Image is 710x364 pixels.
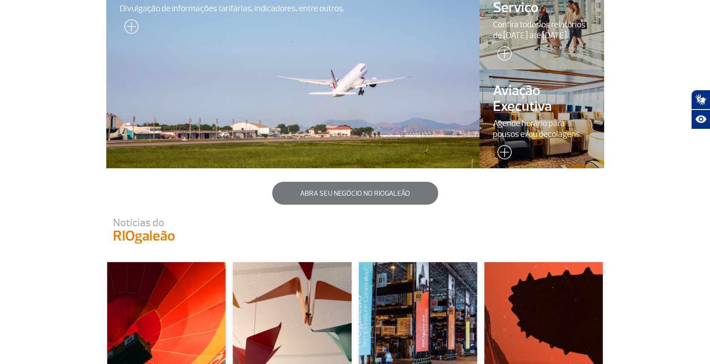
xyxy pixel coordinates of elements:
[479,70,604,168] a: Aviação ExecutivaAgende horário para pousos e/ou decolagens.
[113,227,224,245] p: RIOgaleão
[493,118,591,140] span: Agende horário para pousos e/ou decolagens.
[493,19,591,41] span: Confira todos os relatórios de [DATE] até [DATE].
[493,145,512,163] img: leia-mais
[691,90,710,129] div: Plugin de acessibilidade da Hand Talk.
[493,83,591,114] span: Aviação Executiva
[120,19,139,37] img: leia-mais
[691,90,710,110] button: Abrir tradutor de língua de sinais.
[691,110,710,129] button: Abrir recursos assistivos.
[120,3,466,14] span: Divulgação de informações tarifárias, indicadores, entre outros.
[113,218,224,227] p: Notícias do
[493,46,512,64] img: leia-mais
[272,182,438,205] button: Abra seu negócio no RIOgaleão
